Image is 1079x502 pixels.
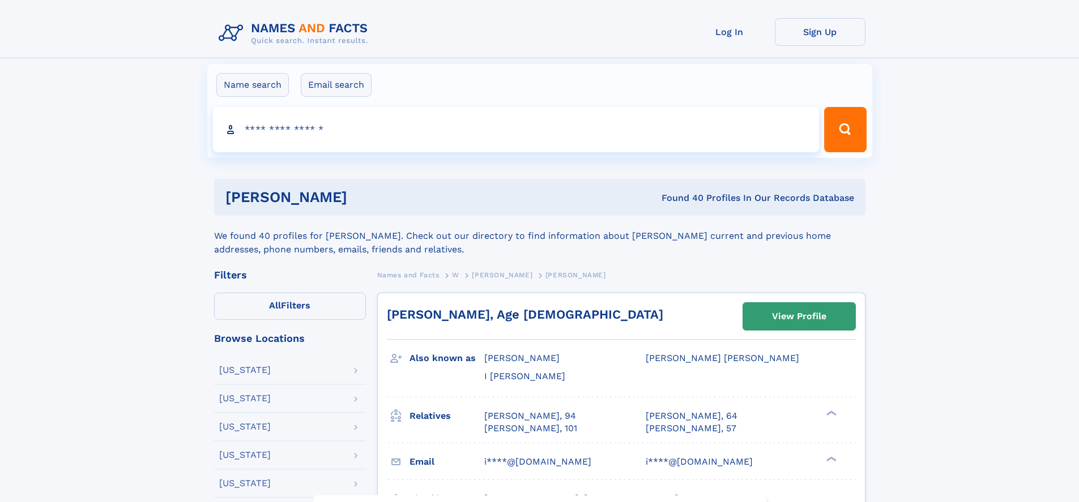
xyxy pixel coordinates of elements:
span: All [269,300,281,311]
span: W [452,271,459,279]
a: [PERSON_NAME], 101 [484,422,577,435]
a: Log In [684,18,775,46]
div: ❯ [824,409,837,417]
div: [US_STATE] [219,422,271,431]
span: [PERSON_NAME] [545,271,606,279]
div: Found 40 Profiles In Our Records Database [504,192,854,204]
div: [US_STATE] [219,394,271,403]
h3: Relatives [410,406,484,426]
input: search input [213,107,820,152]
span: [PERSON_NAME] [472,271,532,279]
span: [PERSON_NAME] [484,353,560,363]
label: Filters [214,293,366,320]
div: [US_STATE] [219,450,271,460]
span: [PERSON_NAME] [PERSON_NAME] [646,353,799,363]
a: [PERSON_NAME], Age [DEMOGRAPHIC_DATA] [387,307,663,321]
a: [PERSON_NAME], 94 [484,410,576,422]
label: Email search [301,73,372,97]
a: [PERSON_NAME] [472,268,532,282]
div: Filters [214,270,366,280]
div: Browse Locations [214,333,366,344]
a: W [452,268,459,282]
a: Sign Up [775,18,865,46]
a: Names and Facts [377,268,440,282]
div: [US_STATE] [219,366,271,375]
span: I [PERSON_NAME] [484,371,565,381]
button: Search Button [824,107,866,152]
a: [PERSON_NAME], 57 [646,422,736,435]
div: View Profile [772,303,826,329]
h1: [PERSON_NAME] [225,190,505,204]
div: [US_STATE] [219,479,271,488]
h3: Also known as [410,349,484,368]
div: ❯ [824,455,837,462]
img: Logo Names and Facts [214,18,377,49]
h3: Email [410,452,484,471]
a: [PERSON_NAME], 64 [646,410,737,422]
label: Name search [216,73,289,97]
a: View Profile [743,303,855,330]
div: We found 40 profiles for [PERSON_NAME]. Check out our directory to find information about [PERSON... [214,216,865,256]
